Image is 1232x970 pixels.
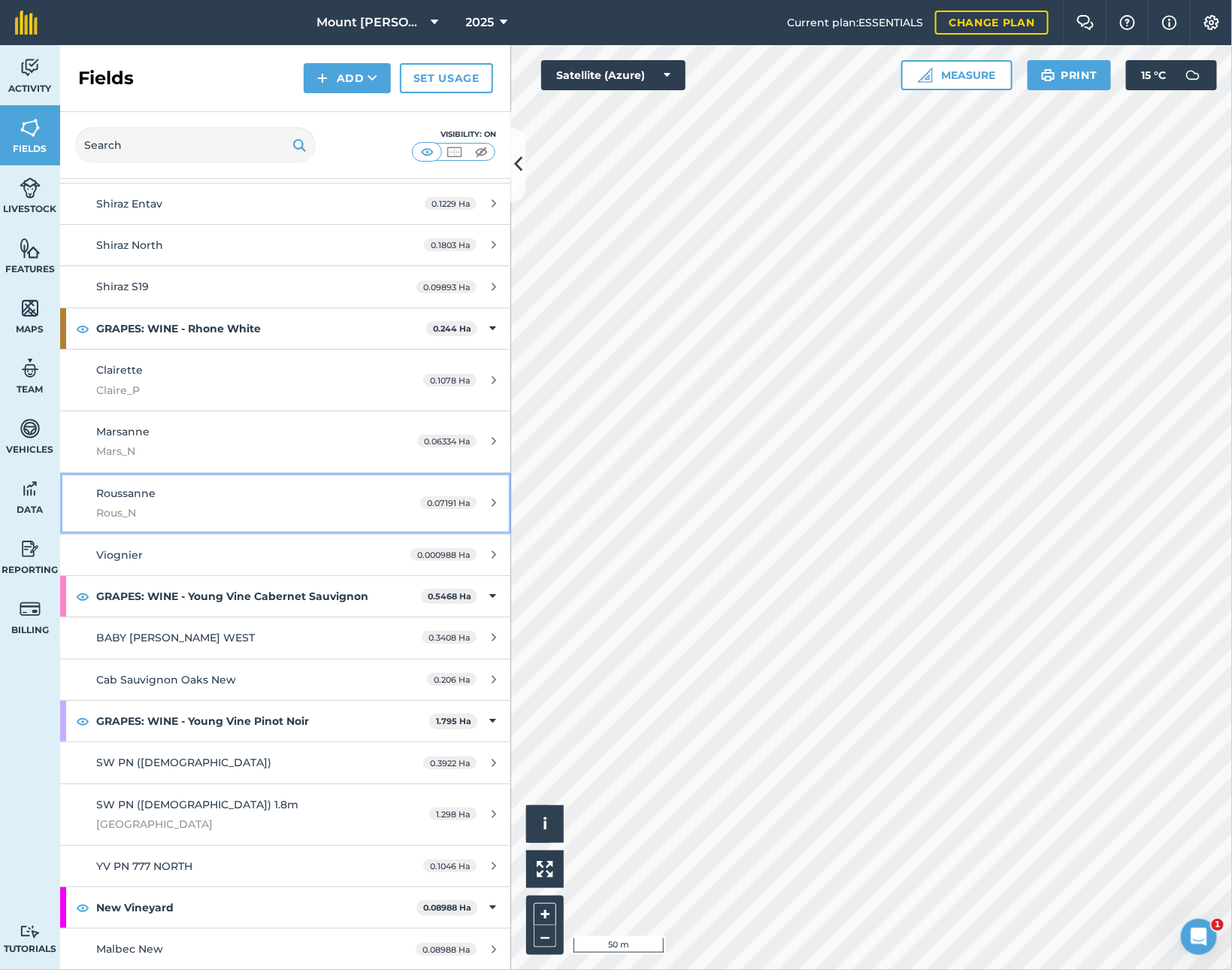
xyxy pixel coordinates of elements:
[60,784,511,845] a: SW PN ([DEMOGRAPHIC_DATA]) 1.8m[GEOGRAPHIC_DATA]1.298 Ha
[96,756,271,769] span: SW PN ([DEMOGRAPHIC_DATA])
[20,925,41,939] img: svg+xml;base64,PD94bWwgdmVyc2lvbj0iMS4wIiBlbmNvZGluZz0idXRmLTgiPz4KPCEtLSBHZW5lcmF0b3I6IEFkb2JlIE...
[423,902,471,913] strong: 0.08988 Ha
[1118,15,1137,30] img: A question mark icon
[96,816,379,832] span: [GEOGRAPHIC_DATA]
[1126,60,1217,90] button: 15 °C
[433,323,471,334] strong: 0.244 Ha
[423,859,477,872] span: 0.1046 Ha
[317,14,425,32] span: Mount [PERSON_NAME]
[96,443,379,459] span: Mars_N
[76,587,89,605] img: svg+xml;base64,PHN2ZyB4bWxucz0iaHR0cDovL3d3dy53My5vcmcvMjAwMC9zdmciIHdpZHRoPSIxOCIgaGVpZ2h0PSIyNC...
[96,701,429,741] strong: GRAPES: WINE - Young Vine Pinot Noir
[96,859,192,873] span: YV PN 777 NORTH
[436,716,471,726] strong: 1.795 Ha
[425,197,477,210] span: 0.1229 Ha
[416,943,477,956] span: 0.08988 Ha
[418,144,437,159] img: svg+xml;base64,PHN2ZyB4bWxucz0iaHR0cDovL3d3dy53My5vcmcvMjAwMC9zdmciIHdpZHRoPSI1MCIgaGVpZ2h0PSI0MC...
[60,183,511,224] a: Shiraz Entav0.1229 Ha
[96,363,143,377] span: Clairette
[60,576,511,617] div: GRAPES: WINE - Young Vine Cabernet Sauvignon0.5468 Ha
[1203,15,1221,30] img: A cog icon
[96,798,298,811] span: SW PN ([DEMOGRAPHIC_DATA]) 1.8m
[96,425,150,438] span: Marsanne
[60,659,511,700] a: Cab Sauvignon Oaks New0.206 Ha
[75,127,316,163] input: Search
[78,66,134,90] h2: Fields
[427,673,477,686] span: 0.206 Ha
[472,144,491,159] img: svg+xml;base64,PHN2ZyB4bWxucz0iaHR0cDovL3d3dy53My5vcmcvMjAwMC9zdmciIHdpZHRoPSI1MCIgaGVpZ2h0PSI0MC...
[20,538,41,560] img: svg+xml;base64,PD94bWwgdmVyc2lvbj0iMS4wIiBlbmNvZGluZz0idXRmLTgiPz4KPCEtLSBHZW5lcmF0b3I6IEFkb2JlIE...
[935,11,1049,35] a: Change plan
[96,487,156,500] span: Roussanne
[96,280,149,293] span: Shiraz S19
[60,473,511,534] a: RoussanneRous_N0.07191 Ha
[422,631,477,644] span: 0.3408 Ha
[417,435,477,447] span: 0.06334 Ha
[60,617,511,658] a: BABY [PERSON_NAME] WEST0.3408 Ha
[445,144,464,159] img: svg+xml;base64,PHN2ZyB4bWxucz0iaHR0cDovL3d3dy53My5vcmcvMjAwMC9zdmciIHdpZHRoPSI1MCIgaGVpZ2h0PSI0MC...
[918,68,933,83] img: Ruler icon
[420,496,477,509] span: 0.07191 Ha
[60,701,511,741] div: GRAPES: WINE - Young Vine Pinot Noir1.795 Ha
[1141,60,1166,90] span: 15 ° C
[15,11,38,35] img: fieldmargin Logo
[1076,15,1094,30] img: Two speech bubbles overlapping with the left bubble in the forefront
[423,756,477,769] span: 0.3922 Ha
[96,308,426,349] strong: GRAPES: WINE - Rhone White
[60,266,511,307] a: Shiraz S190.09893 Ha
[543,814,547,833] span: i
[292,136,307,154] img: svg+xml;base64,PHN2ZyB4bWxucz0iaHR0cDovL3d3dy53My5vcmcvMjAwMC9zdmciIHdpZHRoPSIxOSIgaGVpZ2h0PSIyNC...
[526,805,564,843] button: i
[1178,60,1208,90] img: svg+xml;base64,PD94bWwgdmVyc2lvbj0iMS4wIiBlbmNvZGluZz0idXRmLTgiPz4KPCEtLSBHZW5lcmF0b3I6IEFkb2JlIE...
[96,673,236,687] span: Cab Sauvignon Oaks New
[412,129,496,141] div: Visibility: On
[20,417,41,440] img: svg+xml;base64,PD94bWwgdmVyc2lvbj0iMS4wIiBlbmNvZGluZz0idXRmLTgiPz4KPCEtLSBHZW5lcmF0b3I6IEFkb2JlIE...
[541,60,686,90] button: Satellite (Azure)
[466,14,495,32] span: 2025
[428,591,471,602] strong: 0.5468 Ha
[60,411,511,472] a: MarsanneMars_N0.06334 Ha
[537,861,553,878] img: Four arrows, one pointing top left, one top right, one bottom right and the last bottom left
[96,576,421,617] strong: GRAPES: WINE - Young Vine Cabernet Sauvignon
[1028,60,1112,90] button: Print
[400,63,493,93] a: Set usage
[96,942,163,956] span: Malbec New
[96,887,416,928] strong: New Vineyard
[60,535,511,575] a: Viognier0.000988 Ha
[410,548,477,561] span: 0.000988 Ha
[60,308,511,349] div: GRAPES: WINE - Rhone White0.244 Ha
[20,117,41,139] img: svg+xml;base64,PHN2ZyB4bWxucz0iaHR0cDovL3d3dy53My5vcmcvMjAwMC9zdmciIHdpZHRoPSI1NiIgaGVpZ2h0PSI2MC...
[20,598,41,620] img: svg+xml;base64,PD94bWwgdmVyc2lvbj0iMS4wIiBlbmNvZGluZz0idXRmLTgiPz4KPCEtLSBHZW5lcmF0b3I6IEFkb2JlIE...
[96,197,162,211] span: Shiraz Entav
[20,477,41,500] img: svg+xml;base64,PD94bWwgdmVyc2lvbj0iMS4wIiBlbmNvZGluZz0idXRmLTgiPz4KPCEtLSBHZW5lcmF0b3I6IEFkb2JlIE...
[1181,919,1217,955] iframe: Intercom live chat
[304,63,391,93] button: Add
[76,712,89,730] img: svg+xml;base64,PHN2ZyB4bWxucz0iaHR0cDovL3d3dy53My5vcmcvMjAwMC9zdmciIHdpZHRoPSIxOCIgaGVpZ2h0PSIyNC...
[20,357,41,380] img: svg+xml;base64,PD94bWwgdmVyc2lvbj0iMS4wIiBlbmNvZGluZz0idXRmLTgiPz4KPCEtLSBHZW5lcmF0b3I6IEFkb2JlIE...
[1162,14,1177,32] img: svg+xml;base64,PHN2ZyB4bWxucz0iaHR0cDovL3d3dy53My5vcmcvMjAwMC9zdmciIHdpZHRoPSIxNyIgaGVpZ2h0PSIxNy...
[416,280,477,293] span: 0.09893 Ha
[60,350,511,411] a: ClairetteClaire_P0.1078 Ha
[20,177,41,199] img: svg+xml;base64,PD94bWwgdmVyc2lvbj0iMS4wIiBlbmNvZGluZz0idXRmLTgiPz4KPCEtLSBHZW5lcmF0b3I6IEFkb2JlIE...
[20,56,41,79] img: svg+xml;base64,PD94bWwgdmVyc2lvbj0iMS4wIiBlbmNvZGluZz0idXRmLTgiPz4KPCEtLSBHZW5lcmF0b3I6IEFkb2JlIE...
[60,887,511,928] div: New Vineyard0.08988 Ha
[429,808,477,820] span: 1.298 Ha
[76,320,89,338] img: svg+xml;base64,PHN2ZyB4bWxucz0iaHR0cDovL3d3dy53My5vcmcvMjAwMC9zdmciIHdpZHRoPSIxOCIgaGVpZ2h0PSIyNC...
[1212,919,1224,931] span: 1
[317,69,328,87] img: svg+xml;base64,PHN2ZyB4bWxucz0iaHR0cDovL3d3dy53My5vcmcvMjAwMC9zdmciIHdpZHRoPSIxNCIgaGVpZ2h0PSIyNC...
[787,14,923,31] span: Current plan : ESSENTIALS
[96,382,379,399] span: Claire_P
[20,297,41,320] img: svg+xml;base64,PHN2ZyB4bWxucz0iaHR0cDovL3d3dy53My5vcmcvMjAwMC9zdmciIHdpZHRoPSI1NiIgaGVpZ2h0PSI2MC...
[534,903,556,926] button: +
[96,548,143,562] span: Viognier
[534,926,556,947] button: –
[424,238,477,251] span: 0.1803 Ha
[96,238,163,252] span: Shiraz North
[60,929,511,969] a: Malbec New0.08988 Ha
[423,374,477,386] span: 0.1078 Ha
[96,631,255,644] span: BABY [PERSON_NAME] WEST
[60,742,511,783] a: SW PN ([DEMOGRAPHIC_DATA])0.3922 Ha
[76,899,89,917] img: svg+xml;base64,PHN2ZyB4bWxucz0iaHR0cDovL3d3dy53My5vcmcvMjAwMC9zdmciIHdpZHRoPSIxOCIgaGVpZ2h0PSIyNC...
[60,225,511,265] a: Shiraz North0.1803 Ha
[60,846,511,887] a: YV PN 777 NORTH0.1046 Ha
